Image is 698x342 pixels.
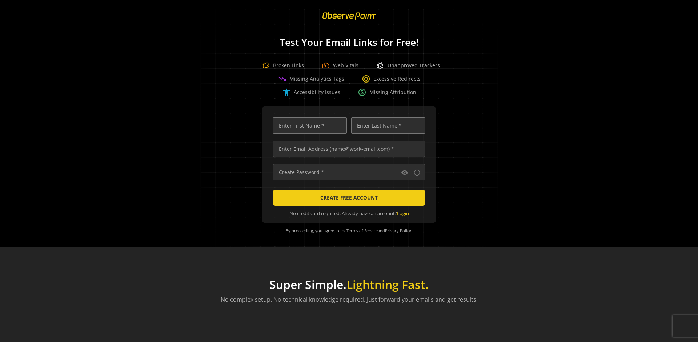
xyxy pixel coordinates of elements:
[282,88,291,97] span: accessibility
[320,191,378,204] span: CREATE FREE ACCOUNT
[321,61,358,70] div: Web Vitals
[358,88,366,97] span: paid
[362,75,421,83] div: Excessive Redirects
[273,164,425,180] input: Create Password *
[273,190,425,206] button: CREATE FREE ACCOUNT
[221,278,478,291] h1: Super Simple.
[358,88,416,97] div: Missing Attribution
[376,61,440,70] div: Unapproved Trackers
[278,75,344,83] div: Missing Analytics Tags
[413,168,421,177] button: Password requirements
[385,228,411,233] a: Privacy Policy
[346,228,378,233] a: Terms of Service
[278,75,286,83] span: trending_down
[346,277,429,292] span: Lightning Fast.
[413,169,421,176] mat-icon: info_outline
[351,117,425,134] input: Enter Last Name *
[258,58,273,73] img: Broken Link
[318,17,381,24] a: ObservePoint Homepage
[221,295,478,304] p: No complex setup. No technical knowledge required. Just forward your emails and get results.
[273,141,425,157] input: Enter Email Address (name@work-email.com) *
[271,223,427,238] div: By proceeding, you agree to the and .
[273,117,347,134] input: Enter First Name *
[258,58,304,73] div: Broken Links
[321,61,330,70] span: speed
[376,61,385,70] span: bug_report
[397,210,409,217] a: Login
[401,169,408,176] mat-icon: visibility
[273,210,425,217] div: No credit card required. Already have an account?
[189,37,509,48] h1: Test Your Email Links for Free!
[282,88,340,97] div: Accessibility Issues
[362,75,370,83] span: change_circle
